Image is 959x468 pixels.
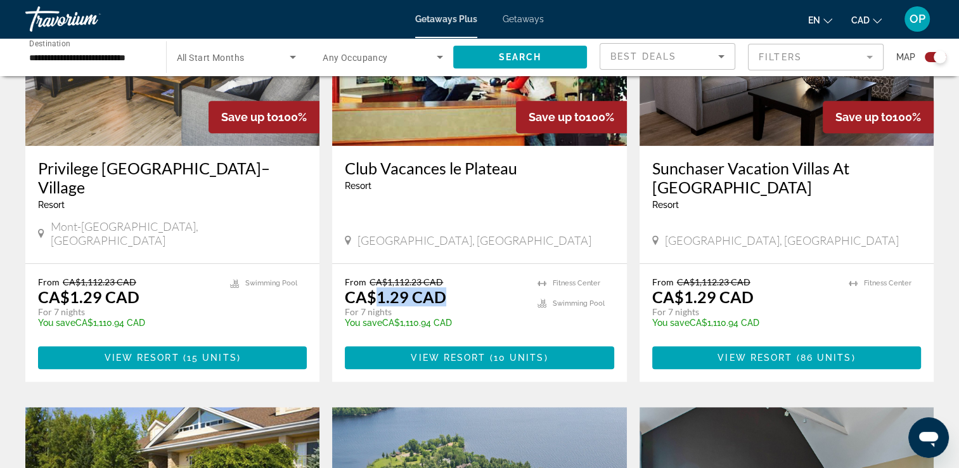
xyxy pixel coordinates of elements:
p: CA$1.29 CAD [345,287,446,306]
p: CA$1,110.94 CAD [652,318,836,328]
span: You save [345,318,382,328]
p: For 7 nights [38,306,217,318]
span: Search [498,52,541,62]
span: Map [896,48,915,66]
span: Resort [345,181,371,191]
div: 100% [516,101,627,133]
span: Destination [29,39,70,48]
span: 10 units [494,353,544,363]
span: From [652,276,674,287]
span: Swimming Pool [245,279,297,287]
span: Fitness Center [553,279,600,287]
a: Travorium [25,3,152,36]
span: Resort [38,200,65,210]
span: CAD [851,15,870,25]
span: View Resort [411,353,486,363]
span: All Start Months [177,53,245,63]
span: Best Deals [610,51,676,62]
span: View Resort [105,353,179,363]
span: Fitness Center [864,279,911,287]
a: Getaways Plus [415,14,477,24]
p: CA$1,110.94 CAD [345,318,524,328]
p: CA$1,110.94 CAD [38,318,217,328]
p: For 7 nights [345,306,524,318]
button: User Menu [901,6,934,32]
span: Mont-[GEOGRAPHIC_DATA], [GEOGRAPHIC_DATA] [51,219,307,247]
span: You save [652,318,690,328]
span: Resort [652,200,679,210]
span: Save up to [835,110,892,124]
button: View Resort(10 units) [345,346,614,369]
span: OP [910,13,925,25]
span: 86 units [801,353,852,363]
span: ( ) [792,353,855,363]
span: [GEOGRAPHIC_DATA], [GEOGRAPHIC_DATA] [357,233,591,247]
button: Filter [748,43,884,71]
a: Getaways [503,14,544,24]
span: CA$1,112.23 CAD [63,276,136,287]
a: Sunchaser Vacation Villas At [GEOGRAPHIC_DATA] [652,159,921,197]
span: ( ) [486,353,548,363]
span: From [345,276,366,287]
p: CA$1.29 CAD [652,287,754,306]
span: You save [38,318,75,328]
span: 15 units [187,353,237,363]
span: ( ) [179,353,241,363]
span: Any Occupancy [323,53,388,63]
span: CA$1,112.23 CAD [370,276,443,287]
span: Save up to [529,110,586,124]
div: 100% [823,101,934,133]
button: Change language [808,11,832,29]
button: View Resort(15 units) [38,346,307,369]
span: Swimming Pool [553,299,605,308]
p: For 7 nights [652,306,836,318]
button: Change currency [851,11,882,29]
a: Club Vacances le Plateau [345,159,614,178]
button: View Resort(86 units) [652,346,921,369]
p: CA$1.29 CAD [38,287,139,306]
span: [GEOGRAPHIC_DATA], [GEOGRAPHIC_DATA] [665,233,899,247]
span: CA$1,112.23 CAD [677,276,750,287]
span: Save up to [221,110,278,124]
span: From [38,276,60,287]
a: Privilege [GEOGRAPHIC_DATA]–Village [38,159,307,197]
iframe: Button to launch messaging window [908,417,949,458]
span: en [808,15,820,25]
mat-select: Sort by [610,49,724,64]
div: 100% [209,101,319,133]
span: View Resort [718,353,792,363]
button: Search [453,46,588,68]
